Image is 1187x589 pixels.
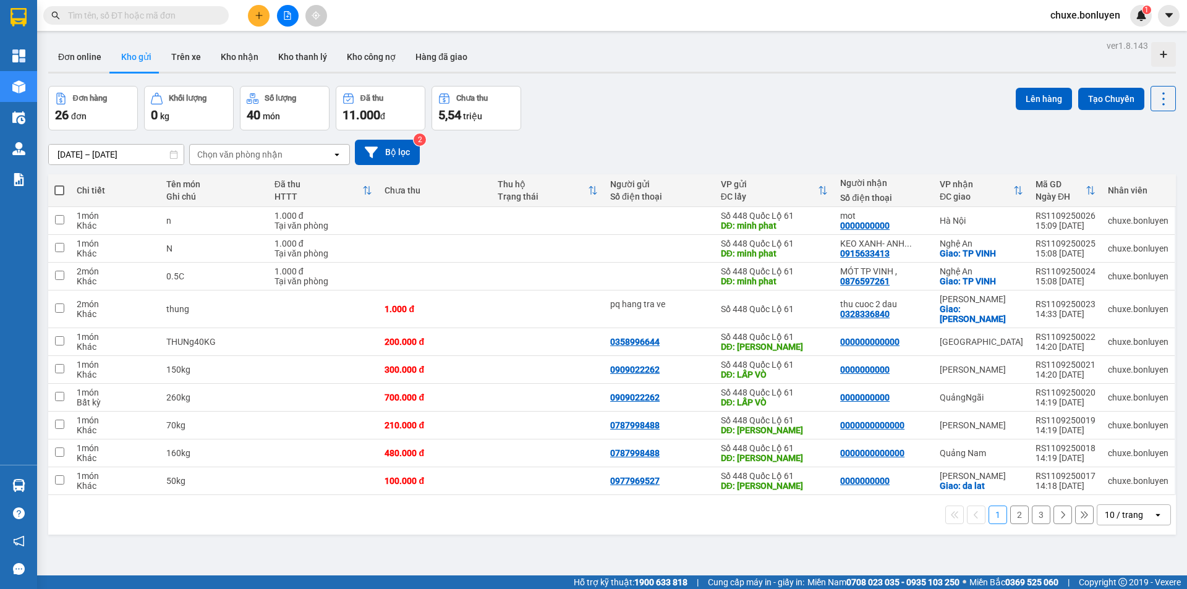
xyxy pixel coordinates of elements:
[934,174,1029,207] th: Toggle SortBy
[268,174,379,207] th: Toggle SortBy
[385,304,485,314] div: 1.000 đ
[840,337,900,347] div: 000000000000
[166,304,262,314] div: thung
[1108,392,1168,402] div: chuxe.bonluyen
[721,332,828,342] div: Số 448 Quốc Lộ 61
[840,420,904,430] div: 0000000000000
[940,481,1023,491] div: Giao: da lat
[1032,506,1050,524] button: 3
[574,575,687,589] span: Hỗ trợ kỹ thuật:
[1158,5,1180,27] button: caret-down
[12,80,25,93] img: warehouse-icon
[840,476,890,486] div: 0000000000
[77,248,154,258] div: Khác
[1036,239,1096,248] div: RS1109250025
[634,577,687,587] strong: 1900 633 818
[11,8,27,27] img: logo-vxr
[1029,174,1102,207] th: Toggle SortBy
[1036,266,1096,276] div: RS1109250024
[77,221,154,231] div: Khác
[13,507,25,519] span: question-circle
[1036,299,1096,309] div: RS1109250023
[904,239,912,248] span: ...
[840,299,927,309] div: thu cuoc 2 dau
[840,178,927,188] div: Người nhận
[940,392,1023,402] div: QuảngNgãi
[940,294,1023,304] div: [PERSON_NAME]
[77,185,154,195] div: Chi tiết
[463,111,482,121] span: triệu
[940,239,1023,248] div: Nghệ An
[166,448,262,458] div: 160kg
[274,239,373,248] div: 1.000 đ
[1040,7,1130,23] span: chuxe.bonluyen
[1108,420,1168,430] div: chuxe.bonluyen
[721,425,828,435] div: DĐ: LAI VUNG
[71,111,87,121] span: đơn
[283,11,292,20] span: file-add
[610,476,660,486] div: 0977969527
[268,42,337,72] button: Kho thanh lý
[1142,6,1151,14] sup: 1
[1105,509,1143,521] div: 10 / trang
[1036,471,1096,481] div: RS1109250017
[385,392,485,402] div: 700.000 đ
[940,248,1023,258] div: Giao: TP VINH
[1016,88,1072,110] button: Lên hàng
[610,392,660,402] div: 0909022262
[12,49,25,62] img: dashboard-icon
[721,179,818,189] div: VP gửi
[151,108,158,122] span: 0
[274,179,363,189] div: Đã thu
[1108,216,1168,226] div: chuxe.bonluyen
[111,42,161,72] button: Kho gửi
[274,192,363,201] div: HTTT
[240,86,330,130] button: Số lượng40món
[840,239,927,248] div: KEO XANH- ANH CƯỜNG TP VINH
[721,221,828,231] div: DĐ: minh phat
[1036,248,1096,258] div: 15:08 [DATE]
[274,248,373,258] div: Tại văn phòng
[1036,360,1096,370] div: RS1109250021
[166,192,262,201] div: Ghi chú
[840,309,890,319] div: 0328336840
[1108,476,1168,486] div: chuxe.bonluyen
[380,111,385,121] span: đ
[969,575,1058,589] span: Miền Bắc
[1036,370,1096,379] div: 14:20 [DATE]
[697,575,699,589] span: |
[1036,397,1096,407] div: 14:19 [DATE]
[12,111,25,124] img: warehouse-icon
[1108,244,1168,253] div: chuxe.bonluyen
[77,453,154,463] div: Khác
[385,448,485,458] div: 480.000 đ
[406,42,477,72] button: Hàng đã giao
[337,42,406,72] button: Kho công nợ
[840,365,890,375] div: 0000000000
[1078,88,1144,110] button: Tạo Chuyến
[360,94,383,103] div: Đã thu
[77,397,154,407] div: Bất kỳ
[55,108,69,122] span: 26
[248,5,270,27] button: plus
[166,216,262,226] div: n
[1136,10,1147,21] img: icon-new-feature
[940,179,1013,189] div: VP nhận
[840,211,927,221] div: mot
[49,145,184,164] input: Select a date range.
[989,506,1007,524] button: 1
[77,471,154,481] div: 1 món
[77,425,154,435] div: Khác
[166,420,262,430] div: 70kg
[1108,337,1168,347] div: chuxe.bonluyen
[197,148,283,161] div: Chọn văn phòng nhận
[498,192,588,201] div: Trạng thái
[840,221,890,231] div: 0000000000
[48,42,111,72] button: Đơn online
[840,248,890,258] div: 0915633413
[166,271,262,281] div: 0.5C
[432,86,521,130] button: Chưa thu5,54 triệu
[73,94,107,103] div: Đơn hàng
[166,244,262,253] div: N
[77,299,154,309] div: 2 món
